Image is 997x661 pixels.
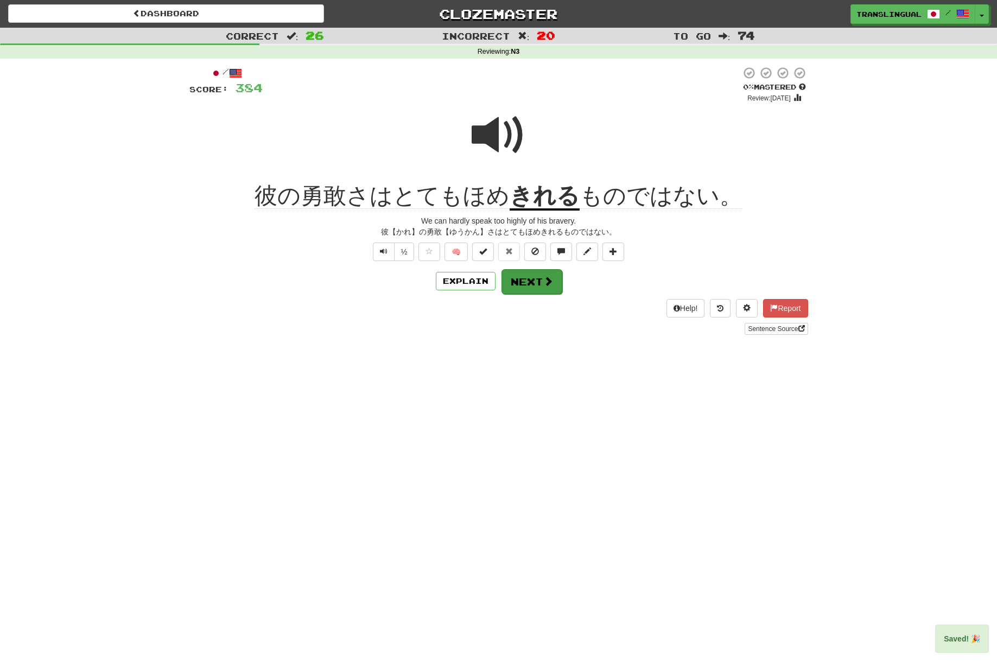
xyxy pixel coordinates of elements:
[743,82,754,91] span: 0 %
[550,243,572,261] button: Discuss sentence (alt+u)
[444,243,468,261] button: 🧠
[189,226,808,237] div: 彼【かれ】の勇敢【ゆうかん】さはとてもほめきれるものではない。
[373,243,395,261] button: Play sentence audio (ctl+space)
[747,94,791,102] small: Review: [DATE]
[576,243,598,261] button: Edit sentence (alt+d)
[371,243,415,261] div: Text-to-speech controls
[741,82,808,92] div: Mastered
[287,31,299,41] span: :
[710,299,731,317] button: Round history (alt+y)
[537,29,555,42] span: 20
[189,85,228,94] span: Score:
[738,29,755,42] span: 74
[442,30,510,41] span: Incorrect
[856,9,922,19] span: Translingual
[498,243,520,261] button: Reset to 0% Mastered (alt+r)
[189,215,808,226] div: We can hardly speak too highly of his bravery.
[511,48,519,55] strong: N3
[340,4,656,23] a: Clozemaster
[935,625,989,653] div: Saved! 🎉
[745,323,808,335] a: Sentence Source
[226,30,279,41] span: Correct
[673,30,711,41] span: To go
[418,243,440,261] button: Favorite sentence (alt+f)
[850,4,975,24] a: Translingual /
[8,4,324,23] a: Dashboard
[235,81,263,94] span: 384
[719,31,731,41] span: :
[472,243,494,261] button: Set this sentence to 100% Mastered (alt+m)
[518,31,530,41] span: :
[945,9,951,16] span: /
[580,183,742,209] span: ものではない。
[306,29,324,42] span: 26
[189,66,263,80] div: /
[763,299,808,317] button: Report
[524,243,546,261] button: Ignore sentence (alt+i)
[394,243,415,261] button: ½
[255,183,510,209] span: 彼の勇敢さはとてもほめ
[501,269,562,294] button: Next
[436,272,496,290] button: Explain
[510,183,580,211] u: きれる
[602,243,624,261] button: Add to collection (alt+a)
[666,299,705,317] button: Help!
